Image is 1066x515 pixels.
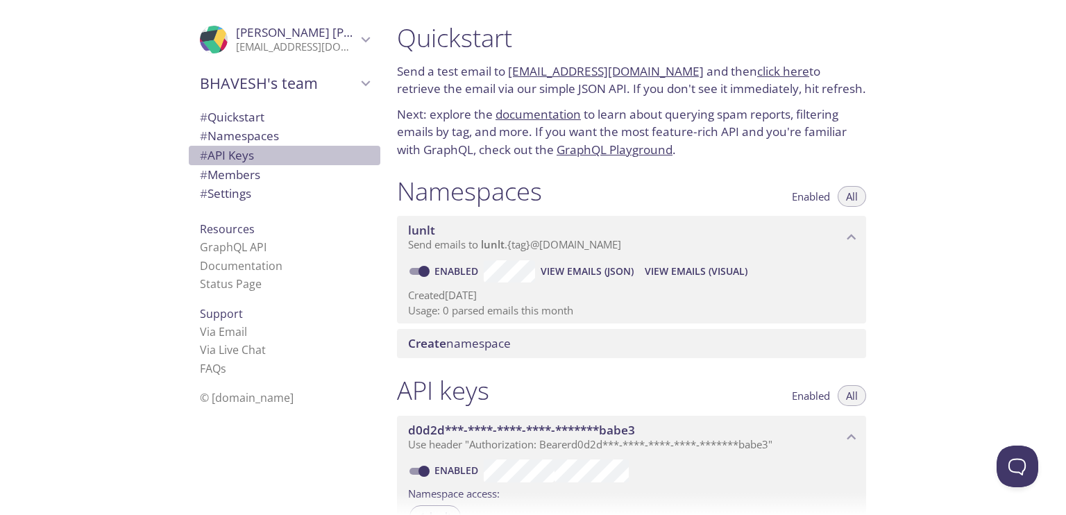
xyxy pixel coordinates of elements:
[200,185,251,201] span: Settings
[200,147,254,163] span: API Keys
[189,108,380,127] div: Quickstart
[508,63,704,79] a: [EMAIL_ADDRESS][DOMAIN_NAME]
[189,146,380,165] div: API Keys
[189,126,380,146] div: Namespaces
[200,109,264,125] span: Quickstart
[784,186,838,207] button: Enabled
[189,17,380,62] div: BHAVESH SHANAKR
[189,184,380,203] div: Team Settings
[408,303,855,318] p: Usage: 0 parsed emails this month
[397,329,866,358] div: Create namespace
[408,288,855,303] p: Created [DATE]
[200,109,208,125] span: #
[236,40,357,54] p: [EMAIL_ADDRESS][DOMAIN_NAME]
[200,167,260,183] span: Members
[397,176,542,207] h1: Namespaces
[432,264,484,278] a: Enabled
[645,263,747,280] span: View Emails (Visual)
[200,128,279,144] span: Namespaces
[535,260,639,282] button: View Emails (JSON)
[784,385,838,406] button: Enabled
[397,105,866,159] p: Next: explore the to learn about querying spam reports, filtering emails by tag, and more. If you...
[496,106,581,122] a: documentation
[200,390,294,405] span: © [DOMAIN_NAME]
[189,165,380,185] div: Members
[639,260,753,282] button: View Emails (Visual)
[838,385,866,406] button: All
[200,342,266,357] a: Via Live Chat
[408,237,621,251] span: Send emails to . {tag} @[DOMAIN_NAME]
[200,306,243,321] span: Support
[408,222,435,238] span: lunlt
[541,263,634,280] span: View Emails (JSON)
[200,276,262,292] a: Status Page
[397,216,866,259] div: lunlt namespace
[200,239,266,255] a: GraphQL API
[997,446,1038,487] iframe: Help Scout Beacon - Open
[757,63,809,79] a: click here
[397,62,866,98] p: Send a test email to and then to retrieve the email via our simple JSON API. If you don't see it ...
[200,185,208,201] span: #
[557,142,672,158] a: GraphQL Playground
[408,335,511,351] span: namespace
[200,167,208,183] span: #
[397,375,489,406] h1: API keys
[200,147,208,163] span: #
[200,74,357,93] span: BHAVESH's team
[221,361,226,376] span: s
[838,186,866,207] button: All
[200,128,208,144] span: #
[481,237,505,251] span: lunlt
[200,361,226,376] a: FAQ
[408,482,500,503] label: Namespace access:
[432,464,484,477] a: Enabled
[200,324,247,339] a: Via Email
[200,221,255,237] span: Resources
[236,24,426,40] span: [PERSON_NAME] [PERSON_NAME]
[189,65,380,101] div: BHAVESH's team
[397,22,866,53] h1: Quickstart
[200,258,282,273] a: Documentation
[408,335,446,351] span: Create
